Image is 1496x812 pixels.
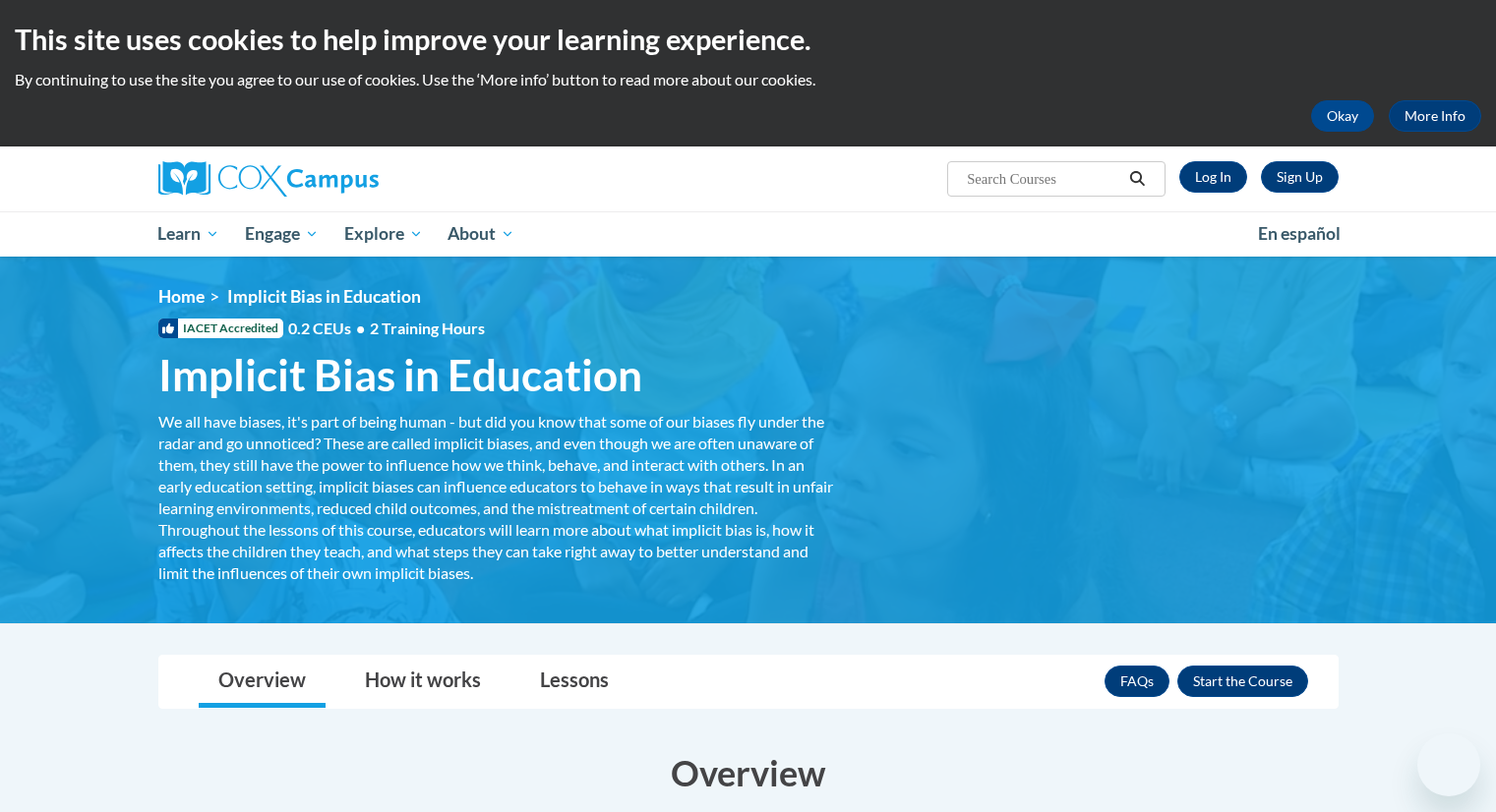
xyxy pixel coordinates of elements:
div: Main menu [129,211,1368,257]
span: Learn [157,222,219,246]
span: Explore [344,222,423,246]
h2: This site uses cookies to help improve your learning experience. [15,20,1481,59]
a: Home [158,286,205,307]
span: 0.2 CEUs [288,318,485,339]
img: Cox Campus [158,161,379,197]
a: How it works [345,656,501,708]
iframe: Button to launch messaging window [1417,733,1480,796]
span: Engage [245,222,319,246]
div: We all have biases, it's part of being human - but did you know that some of our biases fly under... [158,411,837,584]
a: Overview [199,656,326,708]
a: Explore [331,211,436,257]
a: En español [1245,213,1353,255]
a: Learn [146,211,233,257]
span: IACET Accredited [158,319,283,338]
button: Okay [1311,100,1374,132]
a: Log In [1179,161,1247,193]
a: Engage [232,211,331,257]
span: • [356,319,365,337]
p: By continuing to use the site you agree to our use of cookies. Use the ‘More info’ button to read... [15,69,1481,90]
span: About [448,222,514,246]
a: FAQs [1105,666,1169,697]
a: Lessons [520,656,628,708]
a: Register [1261,161,1339,193]
span: En español [1258,223,1341,244]
a: More Info [1389,100,1481,132]
span: 2 Training Hours [370,319,485,337]
button: Search [1122,167,1152,191]
button: Enroll [1177,666,1308,697]
h3: Overview [158,748,1339,797]
a: About [435,211,527,257]
span: Implicit Bias in Education [158,349,642,401]
a: Cox Campus [158,161,532,197]
span: Implicit Bias in Education [227,286,421,307]
input: Search Courses [965,167,1122,191]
